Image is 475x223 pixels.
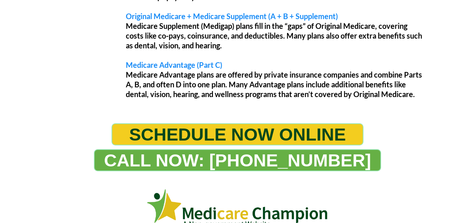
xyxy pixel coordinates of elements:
[104,150,371,171] span: CALL NOW: [PHONE_NUMBER]
[126,70,425,99] p: Medicare Advantage plans are offered by private insurance companies and combine Parts A, B, and o...
[112,123,363,145] a: SCHEDULE NOW ONLINE
[129,124,346,145] span: SCHEDULE NOW ONLINE
[126,21,425,50] p: Medicare Supplement (Medigap) plans fill in the “gaps” of Original Medicare, covering costs like ...
[126,60,222,69] span: Medicare Advantage (Part C)
[126,12,338,21] span: Original Medicare + Medicare Supplement (A + B + Supplement)
[94,149,381,171] a: CALL NOW: 1-888-344-8881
